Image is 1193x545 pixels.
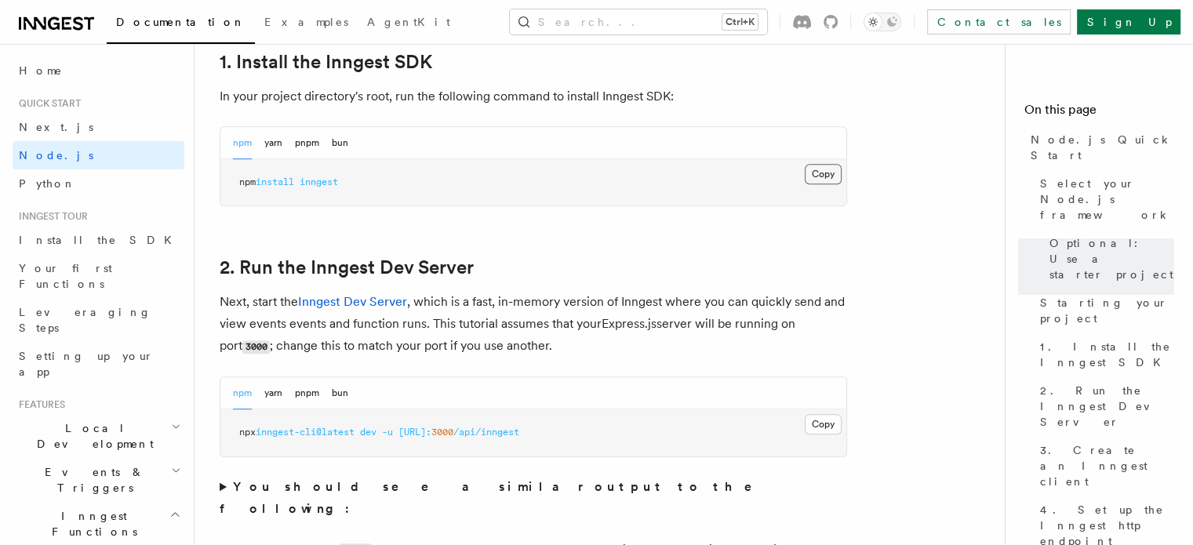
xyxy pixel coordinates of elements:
span: Setting up your app [19,350,154,378]
button: Toggle dark mode [864,13,901,31]
a: Node.js [13,141,184,169]
a: Select your Node.js framework [1034,169,1174,229]
a: Python [13,169,184,198]
code: 3000 [242,340,270,354]
span: inngest [300,176,338,187]
span: install [256,176,294,187]
span: Python [19,177,76,190]
a: 2. Run the Inngest Dev Server [220,256,474,278]
a: Optional: Use a starter project [1043,229,1174,289]
button: bun [332,127,348,159]
button: Search...Ctrl+K [510,9,767,35]
span: Node.js [19,149,93,162]
span: Events & Triggers [13,464,171,496]
span: inngest-cli@latest [256,427,355,438]
button: Copy [805,164,842,184]
span: Inngest Functions [13,508,169,540]
span: Your first Functions [19,262,112,290]
span: 2. Run the Inngest Dev Server [1040,383,1174,430]
button: yarn [264,127,282,159]
span: Local Development [13,420,171,452]
a: 3. Create an Inngest client [1034,436,1174,496]
button: pnpm [295,377,319,409]
span: [URL]: [398,427,431,438]
a: Install the SDK [13,226,184,254]
span: /api/inngest [453,427,519,438]
a: 1. Install the Inngest SDK [220,51,432,73]
span: 1. Install the Inngest SDK [1040,339,1174,370]
button: pnpm [295,127,319,159]
span: 3000 [431,427,453,438]
span: Home [19,63,63,78]
a: Next.js [13,113,184,141]
span: Starting your project [1040,295,1174,326]
span: Optional: Use a starter project [1049,235,1174,282]
button: Events & Triggers [13,458,184,502]
a: 2. Run the Inngest Dev Server [1034,376,1174,436]
span: dev [360,427,376,438]
p: Next, start the , which is a fast, in-memory version of Inngest where you can quickly send and vi... [220,291,847,358]
span: Inngest tour [13,210,88,223]
strong: You should see a similar output to the following: [220,479,774,516]
span: Install the SDK [19,234,181,246]
a: 1. Install the Inngest SDK [1034,332,1174,376]
a: Your first Functions [13,254,184,298]
span: Documentation [116,16,246,28]
a: Contact sales [927,9,1071,35]
button: Local Development [13,414,184,458]
span: Select your Node.js framework [1040,176,1174,223]
h4: On this page [1024,100,1174,125]
span: Examples [264,16,348,28]
span: Next.js [19,121,93,133]
button: Copy [805,414,842,434]
a: Setting up your app [13,342,184,386]
span: AgentKit [367,16,450,28]
span: npm [239,176,256,187]
kbd: Ctrl+K [722,14,758,30]
p: In your project directory's root, run the following command to install Inngest SDK: [220,85,847,107]
span: Node.js Quick Start [1031,132,1174,163]
a: Documentation [107,5,255,44]
a: Node.js Quick Start [1024,125,1174,169]
a: Leveraging Steps [13,298,184,342]
a: Starting your project [1034,289,1174,332]
button: yarn [264,377,282,409]
a: Examples [255,5,358,42]
span: Quick start [13,97,81,110]
a: Sign Up [1077,9,1180,35]
span: -u [382,427,393,438]
button: npm [233,377,252,409]
span: npx [239,427,256,438]
button: bun [332,377,348,409]
summary: You should see a similar output to the following: [220,476,847,520]
span: 3. Create an Inngest client [1040,442,1174,489]
a: Home [13,56,184,85]
span: Leveraging Steps [19,306,151,334]
a: Inngest Dev Server [298,294,407,309]
span: Features [13,398,65,411]
a: AgentKit [358,5,460,42]
button: npm [233,127,252,159]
